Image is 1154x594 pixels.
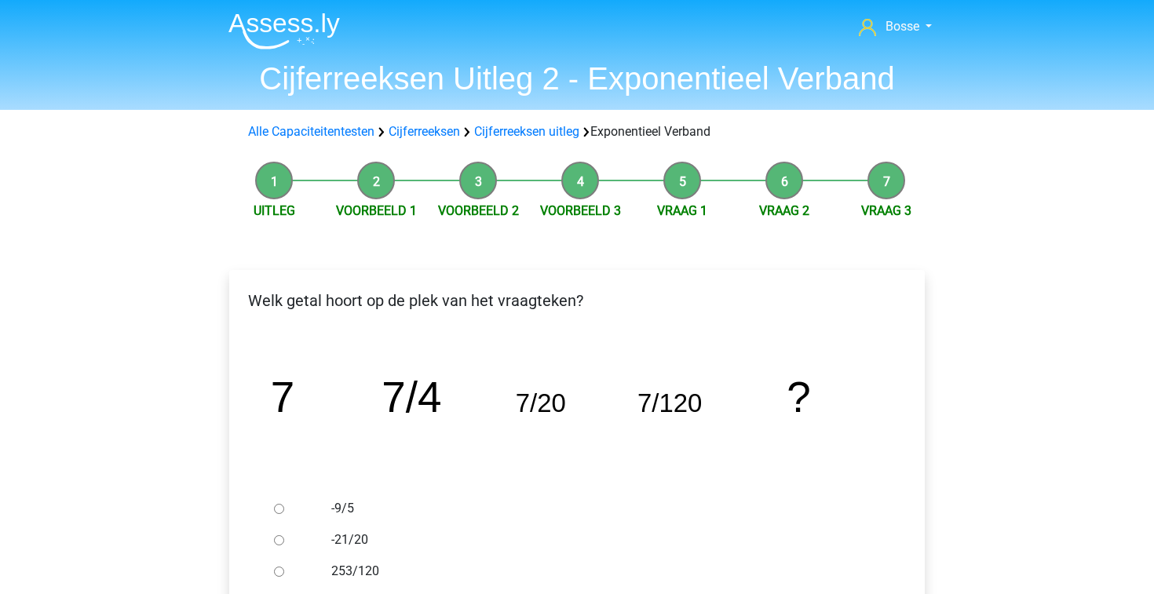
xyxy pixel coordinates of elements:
tspan: 7 [271,373,294,421]
a: Bosse [853,17,938,36]
label: -21/20 [331,530,875,549]
p: Welk getal hoort op de plek van het vraagteken? [242,289,912,312]
a: Cijferreeksen [389,124,460,139]
a: Uitleg [254,203,295,218]
label: -9/5 [331,499,875,518]
a: Alle Capaciteitentesten [248,124,374,139]
a: Vraag 2 [759,203,809,218]
tspan: 7/4 [382,373,441,421]
span: Bosse [886,19,919,34]
label: 253/120 [331,562,875,581]
a: Vraag 3 [861,203,911,218]
tspan: ? [787,373,810,421]
img: Assessly [228,13,340,49]
a: Voorbeeld 2 [438,203,519,218]
tspan: 7/20 [516,388,566,417]
h1: Cijferreeksen Uitleg 2 - Exponentieel Verband [216,60,938,97]
tspan: 7/120 [637,388,702,417]
a: Cijferreeksen uitleg [474,124,579,139]
div: Exponentieel Verband [242,122,912,141]
a: Voorbeeld 1 [336,203,417,218]
a: Vraag 1 [657,203,707,218]
a: Voorbeeld 3 [540,203,621,218]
